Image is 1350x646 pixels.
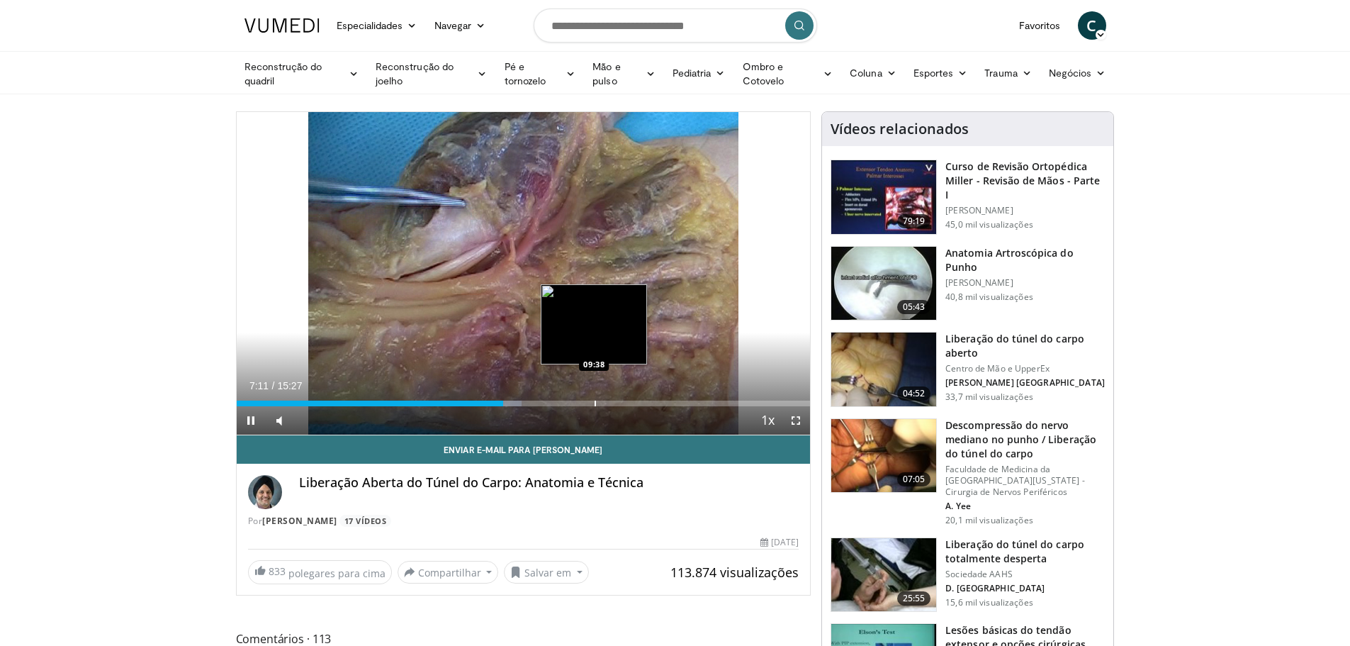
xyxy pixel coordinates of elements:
font: 833 [269,564,286,578]
font: 45,0 mil visualizações [945,218,1033,230]
font: Negócios [1049,67,1092,79]
a: 04:52 Liberação do túnel do carpo aberto Centro de Mão e UpperEx [PERSON_NAME] [GEOGRAPHIC_DATA] ... [831,332,1105,407]
font: Descompressão do nervo mediano no punho / Liberação do túnel do carpo [945,418,1096,460]
font: 20,1 mil visualizações [945,514,1033,526]
font: Coluna [850,67,882,79]
font: 33,7 mil visualizações [945,391,1033,403]
a: 25:55 Liberação do túnel do carpo totalmente desperta Sociedade AAHS D. [GEOGRAPHIC_DATA] 15,6 mi... [831,538,1105,613]
a: Esportes [905,59,977,87]
font: Navegar [434,19,472,31]
img: Logotipo da VuMedi [244,18,320,33]
font: 113.874 visualizações [670,564,799,581]
font: 25:55 [903,592,926,604]
button: Fullscreen [782,406,810,435]
font: Centro de Mão e UpperEx [945,362,1050,374]
font: 05:43 [903,301,926,313]
a: 79:19 Curso de Revisão Ortopédica Miller - Revisão de Mãos - Parte I [PERSON_NAME] 45,0 mil visua... [831,160,1105,235]
button: Mute [265,406,293,435]
font: Curso de Revisão Ortopédica Miller - Revisão de Mãos - Parte I [945,160,1100,201]
font: [PERSON_NAME] [945,204,1013,216]
font: 15,6 mil visualizações [945,596,1033,608]
font: Compartilhar [418,566,481,579]
font: Reconstrução do joelho [376,60,454,87]
img: image.jpeg [541,284,647,364]
font: [PERSON_NAME] [945,277,1013,289]
a: Mão e pulso [584,60,664,88]
a: [PERSON_NAME] [262,515,337,527]
img: Avatar [248,475,282,509]
font: Favoritos [1019,19,1061,31]
button: Compartilhar [398,561,499,584]
img: 80b671cc-e6c2-4c30-b4fd-e019560497a8.150x105_q85_crop-smart_upscale.jpg [831,419,936,493]
font: 79:19 [903,215,926,227]
a: Trauma [976,59,1040,87]
a: Pediatria [664,59,734,87]
font: Reconstrução do quadril [244,60,322,87]
font: Anatomia Artroscópica do Punho [945,246,1073,274]
img: 54315_0000_3.png.150x105_q85_crop-smart_upscale.jpg [831,333,936,406]
font: Faculdade de Medicina da [GEOGRAPHIC_DATA][US_STATE] - Cirurgia de Nervos Periféricos [945,463,1084,498]
font: 07:05 [903,473,926,485]
a: Reconstrução do joelho [367,60,496,88]
font: Liberação Aberta do Túnel do Carpo: Anatomia e Técnica [299,474,643,491]
a: C [1078,11,1106,40]
font: 17 vídeos [344,516,387,526]
span: 15:27 [277,380,302,391]
font: [DATE] [771,536,799,548]
font: Por [248,515,263,527]
a: 05:43 Anatomia Artroscópica do Punho [PERSON_NAME] 40,8 mil visualizações [831,246,1105,321]
font: Pediatria [673,67,711,79]
a: Enviar e-mail para [PERSON_NAME] [237,435,811,464]
font: Especialidades [337,19,403,31]
a: 17 vídeos [339,515,391,527]
button: Playback Rate [753,406,782,435]
font: polegares para cima [288,567,386,580]
font: Vídeos relacionados [831,119,969,138]
font: 40,8 mil visualizações [945,291,1033,303]
font: Esportes [913,67,954,79]
a: Coluna [841,59,905,87]
font: Liberação do túnel do carpo aberto [945,332,1084,360]
button: Pause [237,406,265,435]
video-js: Video Player [237,112,811,435]
img: a6f1be81-36ec-4e38-ae6b-7e5798b3883c.150x105_q85_crop-smart_upscale.jpg [831,247,936,321]
font: C [1086,15,1096,35]
font: D. [GEOGRAPHIC_DATA] [945,582,1045,594]
font: Pé e tornozelo [505,60,546,87]
font: Salvar em [524,566,571,579]
font: Mão e pulso [592,60,620,87]
input: Pesquisar tópicos, intervenções [534,9,817,43]
button: Salvar em [504,561,589,584]
font: 04:52 [903,387,926,399]
font: Enviar e-mail para [PERSON_NAME] [444,445,602,455]
font: A. Yee [945,500,971,512]
a: Pé e tornozelo [496,60,585,88]
font: Trauma [984,67,1017,79]
a: Navegar [426,11,495,40]
a: Reconstrução do quadril [236,60,367,88]
font: Liberação do túnel do carpo totalmente desperta [945,538,1084,565]
span: 7:11 [249,380,269,391]
a: Ombro e Cotovelo [734,60,842,88]
a: Especialidades [328,11,426,40]
img: miller_1.png.150x105_q85_crop-smart_upscale.jpg [831,160,936,234]
font: [PERSON_NAME] [GEOGRAPHIC_DATA] [945,377,1105,389]
img: wide_awake_carpal_tunnel_100008556_2.jpg.150x105_q85_crop-smart_upscale.jpg [831,538,936,612]
font: Sociedade AAHS [945,568,1013,580]
font: Ombro e Cotovelo [743,60,784,87]
a: 07:05 Descompressão do nervo mediano no punho / Liberação do túnel do carpo Faculdade de Medicina... [831,418,1105,526]
span: / [272,380,275,391]
a: Negócios [1040,59,1115,87]
div: Progress Bar [237,401,811,406]
a: Favoritos [1011,11,1069,40]
a: 833 polegares para cima [248,560,392,584]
